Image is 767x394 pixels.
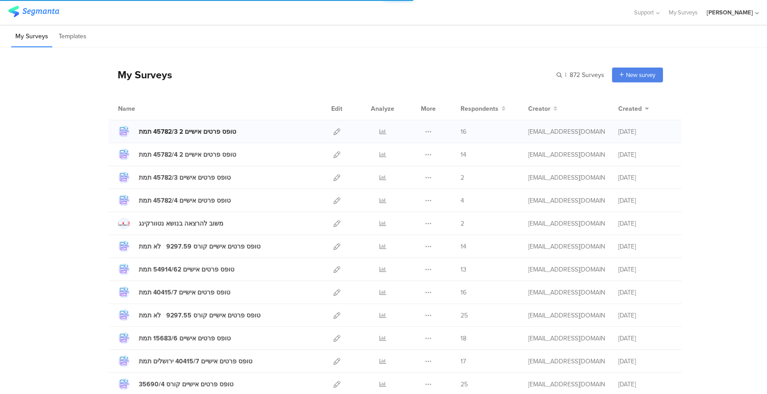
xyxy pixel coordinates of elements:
[528,242,605,251] div: jb-onboarding@johnbryce.co.il
[461,334,466,343] span: 18
[528,357,605,366] div: jb-onboarding@johnbryce.co.il
[139,380,233,389] div: טופס פרטים אישיים קורס 35690/4
[8,6,59,17] img: segmanta logo
[528,173,605,182] div: jb-onboarding@johnbryce.co.il
[118,263,234,275] a: טופס פרטים אישיים 54914/62 תמת
[461,219,464,228] span: 2
[618,150,672,159] div: [DATE]
[528,150,605,159] div: jb-onboarding@johnbryce.co.il
[528,288,605,297] div: jb-onboarding@johnbryce.co.il
[528,380,605,389] div: jb-onboarding@johnbryce.co.il
[118,195,231,206] a: טופס פרטים אישיים 45782/4 תמת
[618,288,672,297] div: [DATE]
[118,378,233,390] a: טופס פרטים אישיים קורס 35690/4
[461,242,466,251] span: 14
[570,70,604,80] span: 872 Surveys
[528,104,557,113] button: Creator
[618,173,672,182] div: [DATE]
[461,311,468,320] span: 25
[461,104,498,113] span: Respondents
[118,355,252,367] a: טופס פרטים אישיים 40415/7 ירושלים תמת
[461,104,506,113] button: Respondents
[528,334,605,343] div: jb-onboarding@johnbryce.co.il
[634,8,654,17] span: Support
[118,240,260,252] a: טופס פרטים אישיים קורס 9297.59 לא תמת
[528,196,605,205] div: jb-onboarding@johnbryce.co.il
[139,173,231,182] div: טופס פרטים אישיים 45782/3 תמת
[528,127,605,136] div: jb-onboarding@johnbryce.co.il
[139,150,236,159] div: טופס פרטים אישיים 2 45782/4 תמת
[118,309,260,321] a: טופס פרטים אישיים קורס 9297.55 לא תמת
[564,70,568,80] span: |
[55,26,91,47] li: Templates
[11,26,52,47] li: My Surveys
[618,104,642,113] span: Created
[618,357,672,366] div: [DATE]
[461,380,468,389] span: 25
[618,196,672,205] div: [DATE]
[528,265,605,274] div: jb-onboarding@johnbryce.co.il
[528,219,605,228] div: jb-onboarding@johnbryce.co.il
[139,219,224,228] div: משוב להרצאה בנושא נטוורקינג
[139,357,252,366] div: טופס פרטים אישיים 40415/7 ירושלים תמת
[618,242,672,251] div: [DATE]
[461,288,466,297] span: 16
[461,265,466,274] span: 13
[118,172,231,183] a: טופס פרטים אישיים 45782/3 תמת
[461,196,464,205] span: 4
[419,97,438,120] div: More
[118,126,236,137] a: טופס פרטים אישיים 2 45782/3 תמת
[618,334,672,343] div: [DATE]
[461,357,466,366] span: 17
[528,104,550,113] span: Creator
[327,97,347,120] div: Edit
[118,104,172,113] div: Name
[461,127,466,136] span: 16
[618,219,672,228] div: [DATE]
[118,149,236,160] a: טופס פרטים אישיים 2 45782/4 תמת
[461,173,464,182] span: 2
[626,71,655,79] span: New survey
[618,311,672,320] div: [DATE]
[618,380,672,389] div: [DATE]
[118,286,230,298] a: טופס פרטים אישיים 40415/7 תמת
[618,265,672,274] div: [DATE]
[109,67,172,82] div: My Surveys
[528,311,605,320] div: jb-onboarding@johnbryce.co.il
[618,104,649,113] button: Created
[139,265,234,274] div: טופס פרטים אישיים 54914/62 תמת
[118,332,231,344] a: טופס פרטים אישיים 15683/6 תמת
[139,196,231,205] div: טופס פרטים אישיים 45782/4 תמת
[139,311,260,320] div: טופס פרטים אישיים קורס 9297.55 לא תמת
[369,97,396,120] div: Analyze
[139,242,260,251] div: טופס פרטים אישיים קורס 9297.59 לא תמת
[118,217,224,229] a: משוב להרצאה בנושא נטוורקינג
[618,127,672,136] div: [DATE]
[461,150,466,159] span: 14
[139,288,230,297] div: טופס פרטים אישיים 40415/7 תמת
[139,127,236,136] div: טופס פרטים אישיים 2 45782/3 תמת
[139,334,231,343] div: טופס פרטים אישיים 15683/6 תמת
[707,8,753,17] div: [PERSON_NAME]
